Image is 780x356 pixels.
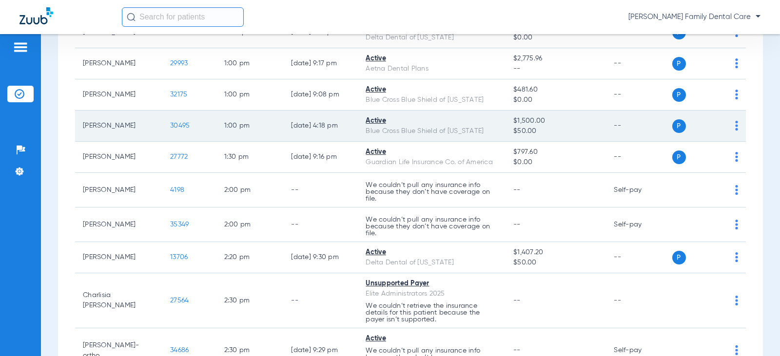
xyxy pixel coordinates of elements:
[735,296,738,305] img: group-dot-blue.svg
[75,142,162,173] td: [PERSON_NAME]
[735,220,738,229] img: group-dot-blue.svg
[216,79,284,111] td: 1:00 PM
[513,33,598,43] span: $0.00
[672,119,686,133] span: P
[127,13,136,21] img: Search Icon
[75,173,162,207] td: [PERSON_NAME]
[606,242,672,273] td: --
[513,126,598,136] span: $50.00
[283,111,358,142] td: [DATE] 4:18 PM
[216,242,284,273] td: 2:20 PM
[170,221,189,228] span: 35349
[735,121,738,131] img: group-dot-blue.svg
[606,207,672,242] td: Self-pay
[513,64,598,74] span: --
[13,41,28,53] img: hamburger-icon
[672,150,686,164] span: P
[513,258,598,268] span: $50.00
[513,54,598,64] span: $2,775.96
[366,216,498,237] p: We couldn’t pull any insurance info because they don’t have coverage on file.
[216,207,284,242] td: 2:00 PM
[735,152,738,162] img: group-dot-blue.svg
[283,273,358,328] td: --
[366,85,498,95] div: Active
[75,79,162,111] td: [PERSON_NAME]
[216,173,284,207] td: 2:00 PM
[606,48,672,79] td: --
[170,153,188,160] span: 27772
[216,142,284,173] td: 1:30 PM
[75,273,162,328] td: Charlisia [PERSON_NAME]
[513,116,598,126] span: $1,500.00
[170,122,190,129] span: 30495
[75,242,162,273] td: [PERSON_NAME]
[606,142,672,173] td: --
[366,258,498,268] div: Delta Dental of [US_STATE]
[513,247,598,258] span: $1,407.20
[513,347,521,354] span: --
[735,58,738,68] img: group-dot-blue.svg
[366,64,498,74] div: Aetna Dental Plans
[216,111,284,142] td: 1:00 PM
[513,85,598,95] span: $481.60
[170,60,188,67] span: 29993
[366,247,498,258] div: Active
[283,173,358,207] td: --
[19,7,53,24] img: Zuub Logo
[366,126,498,136] div: Blue Cross Blue Shield of [US_STATE]
[75,111,162,142] td: [PERSON_NAME]
[366,157,498,168] div: Guardian Life Insurance Co. of America
[735,345,738,355] img: group-dot-blue.svg
[122,7,244,27] input: Search for patients
[75,48,162,79] td: [PERSON_NAME]
[366,289,498,299] div: Elite Administrators 2025
[283,207,358,242] td: --
[366,334,498,344] div: Active
[735,185,738,195] img: group-dot-blue.svg
[628,12,760,22] span: [PERSON_NAME] Family Dental Care
[606,111,672,142] td: --
[513,147,598,157] span: $797.60
[366,116,498,126] div: Active
[672,57,686,71] span: P
[366,279,498,289] div: Unsupported Payer
[170,91,187,98] span: 32175
[513,297,521,304] span: --
[170,347,189,354] span: 34686
[735,90,738,99] img: group-dot-blue.svg
[606,273,672,328] td: --
[366,54,498,64] div: Active
[216,48,284,79] td: 1:00 PM
[366,33,498,43] div: Delta Dental of [US_STATE]
[606,79,672,111] td: --
[513,221,521,228] span: --
[170,187,184,193] span: 4198
[283,48,358,79] td: [DATE] 9:17 PM
[170,297,189,304] span: 27564
[606,173,672,207] td: Self-pay
[513,95,598,105] span: $0.00
[672,88,686,102] span: P
[216,273,284,328] td: 2:30 PM
[513,157,598,168] span: $0.00
[283,142,358,173] td: [DATE] 9:16 PM
[283,79,358,111] td: [DATE] 9:08 PM
[170,254,188,261] span: 13706
[366,302,498,323] p: We couldn’t retrieve the insurance details for this patient because the payer isn’t supported.
[672,251,686,264] span: P
[366,95,498,105] div: Blue Cross Blue Shield of [US_STATE]
[366,147,498,157] div: Active
[283,242,358,273] td: [DATE] 9:30 PM
[75,207,162,242] td: [PERSON_NAME]
[513,187,521,193] span: --
[735,252,738,262] img: group-dot-blue.svg
[366,182,498,202] p: We couldn’t pull any insurance info because they don’t have coverage on file.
